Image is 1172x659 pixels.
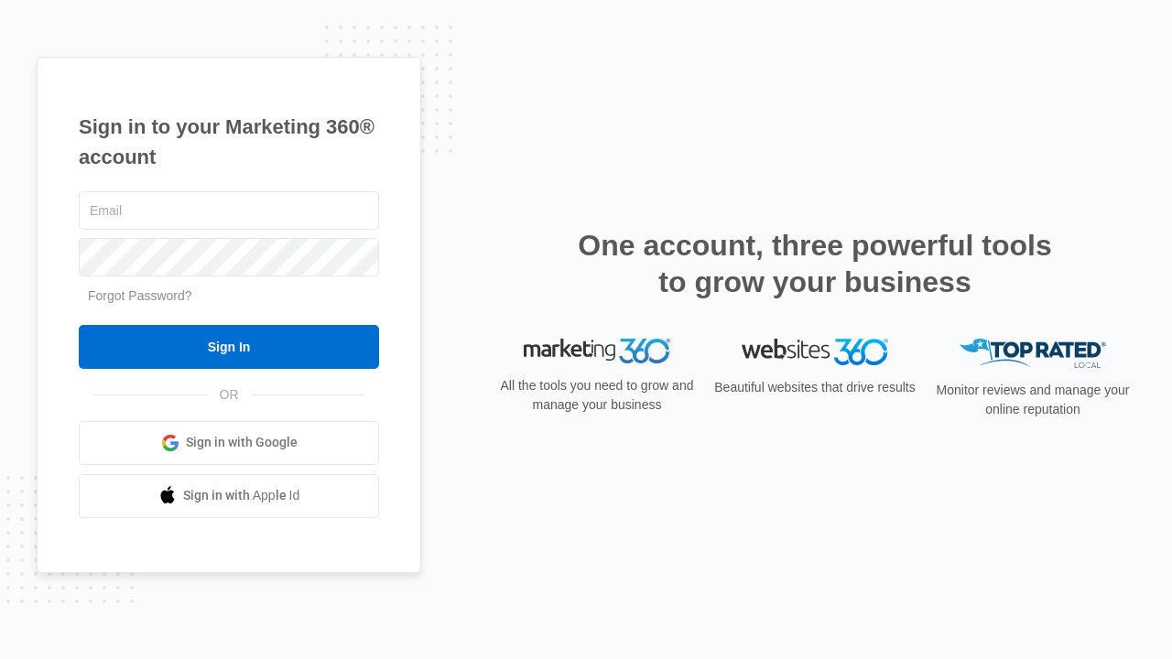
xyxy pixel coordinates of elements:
[79,191,379,230] input: Email
[494,376,700,415] p: All the tools you need to grow and manage your business
[88,288,192,303] a: Forgot Password?
[960,339,1106,369] img: Top Rated Local
[742,339,888,365] img: Websites 360
[186,433,298,452] span: Sign in with Google
[183,486,300,505] span: Sign in with Apple Id
[930,381,1135,419] p: Monitor reviews and manage your online reputation
[79,112,379,172] h1: Sign in to your Marketing 360® account
[524,339,670,364] img: Marketing 360
[79,421,379,465] a: Sign in with Google
[79,325,379,369] input: Sign In
[207,385,252,405] span: OR
[79,474,379,518] a: Sign in with Apple Id
[572,227,1058,300] h2: One account, three powerful tools to grow your business
[712,378,917,397] p: Beautiful websites that drive results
